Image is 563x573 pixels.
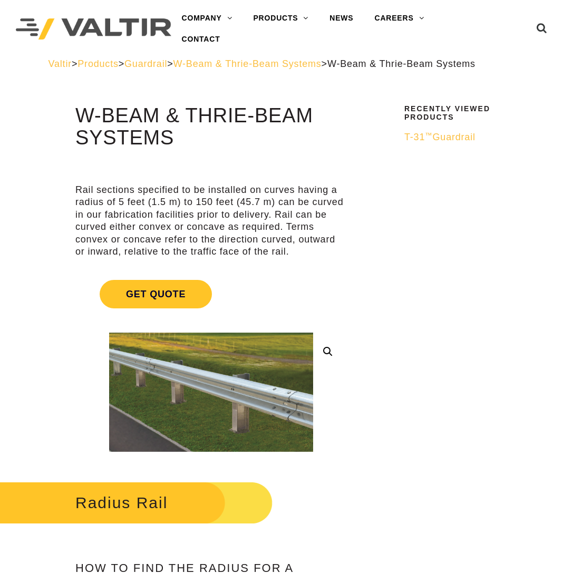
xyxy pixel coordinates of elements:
span: T-31 Guardrail [404,132,475,142]
a: W-Beam & Thrie-Beam Systems [173,59,322,69]
a: Get Quote [75,267,347,321]
sup: ™ [425,131,432,139]
span: Get Quote [100,280,212,308]
h2: Recently Viewed Products [404,105,508,121]
a: Guardrail [124,59,167,69]
span: W-Beam & Thrie-Beam Systems [327,59,475,69]
img: Valtir [16,18,171,40]
a: Products [77,59,118,69]
h1: W-Beam & Thrie-Beam Systems [75,105,347,149]
p: Rail sections specified to be installed on curves having a radius of 5 feet (1.5 m) to 150 feet (... [75,184,347,258]
a: COMPANY [171,8,243,29]
a: Valtir [48,59,72,69]
a: NEWS [319,8,364,29]
a: CAREERS [364,8,434,29]
a: CONTACT [171,29,231,50]
a: T-31™Guardrail [404,131,508,143]
div: > > > > [48,58,515,70]
a: PRODUCTS [242,8,319,29]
